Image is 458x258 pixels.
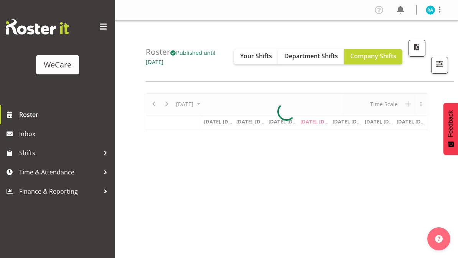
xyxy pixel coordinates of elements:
span: Company Shifts [350,52,396,60]
span: Roster [19,109,111,120]
button: Company Shifts [344,49,402,64]
div: WeCare [44,59,71,71]
button: Filter Shifts [431,57,448,74]
span: Inbox [19,128,111,140]
span: Shifts [19,147,100,159]
button: Download a PDF of the roster according to the set date range. [409,40,425,57]
span: Published until [DATE] [146,49,216,65]
img: rachna-anderson11498.jpg [426,5,435,15]
span: Finance & Reporting [19,186,100,197]
span: Feedback [447,110,454,137]
button: Your Shifts [234,49,278,64]
button: Department Shifts [278,49,344,64]
span: Your Shifts [240,52,272,60]
img: Rosterit website logo [6,19,69,35]
button: Feedback - Show survey [443,103,458,155]
img: help-xxl-2.png [435,235,443,243]
span: Department Shifts [284,52,338,60]
span: Time & Attendance [19,166,100,178]
h4: Roster [146,48,234,66]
